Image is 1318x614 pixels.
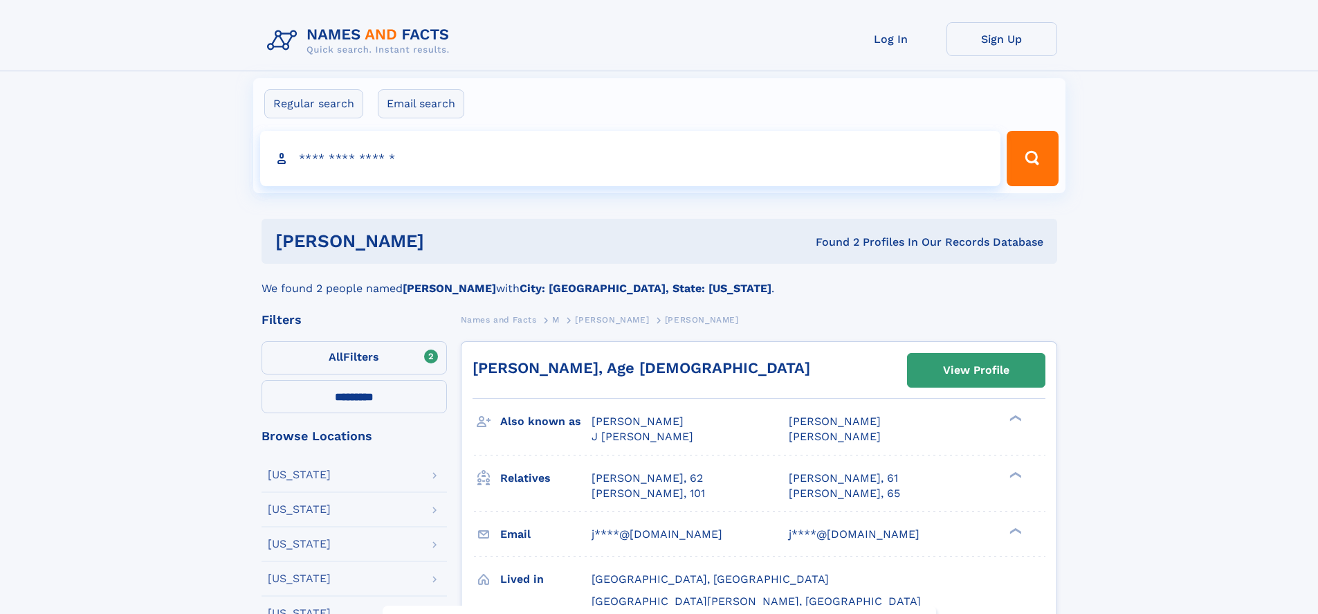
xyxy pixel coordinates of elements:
a: [PERSON_NAME], 101 [592,486,705,501]
a: [PERSON_NAME], Age [DEMOGRAPHIC_DATA] [473,359,810,377]
label: Regular search [264,89,363,118]
div: [US_STATE] [268,573,331,584]
a: [PERSON_NAME], 65 [789,486,900,501]
h3: Lived in [500,568,592,591]
a: [PERSON_NAME] [575,311,649,328]
a: [PERSON_NAME], 62 [592,471,703,486]
span: M [552,315,560,325]
b: [PERSON_NAME] [403,282,496,295]
div: ❯ [1006,470,1023,479]
button: Search Button [1007,131,1058,186]
span: J [PERSON_NAME] [592,430,693,443]
span: [GEOGRAPHIC_DATA], [GEOGRAPHIC_DATA] [592,572,829,586]
div: Browse Locations [262,430,447,442]
input: search input [260,131,1001,186]
div: [US_STATE] [268,539,331,550]
span: [PERSON_NAME] [665,315,739,325]
img: Logo Names and Facts [262,22,461,60]
div: ❯ [1006,526,1023,535]
h3: Email [500,523,592,546]
div: [US_STATE] [268,469,331,480]
span: [PERSON_NAME] [592,415,684,428]
b: City: [GEOGRAPHIC_DATA], State: [US_STATE] [520,282,771,295]
span: [PERSON_NAME] [789,430,881,443]
span: [PERSON_NAME] [789,415,881,428]
div: We found 2 people named with . [262,264,1057,297]
div: Filters [262,314,447,326]
a: Sign Up [946,22,1057,56]
h3: Relatives [500,467,592,490]
span: [GEOGRAPHIC_DATA][PERSON_NAME], [GEOGRAPHIC_DATA] [592,595,921,608]
a: [PERSON_NAME], 61 [789,471,898,486]
div: Found 2 Profiles In Our Records Database [620,235,1043,250]
span: [PERSON_NAME] [575,315,649,325]
div: ❯ [1006,414,1023,423]
div: [US_STATE] [268,504,331,515]
h1: [PERSON_NAME] [275,233,620,250]
a: M [552,311,560,328]
a: Log In [836,22,946,56]
label: Filters [262,341,447,374]
a: Names and Facts [461,311,537,328]
a: View Profile [908,354,1045,387]
span: All [329,350,343,363]
div: View Profile [943,354,1009,386]
label: Email search [378,89,464,118]
h3: Also known as [500,410,592,433]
